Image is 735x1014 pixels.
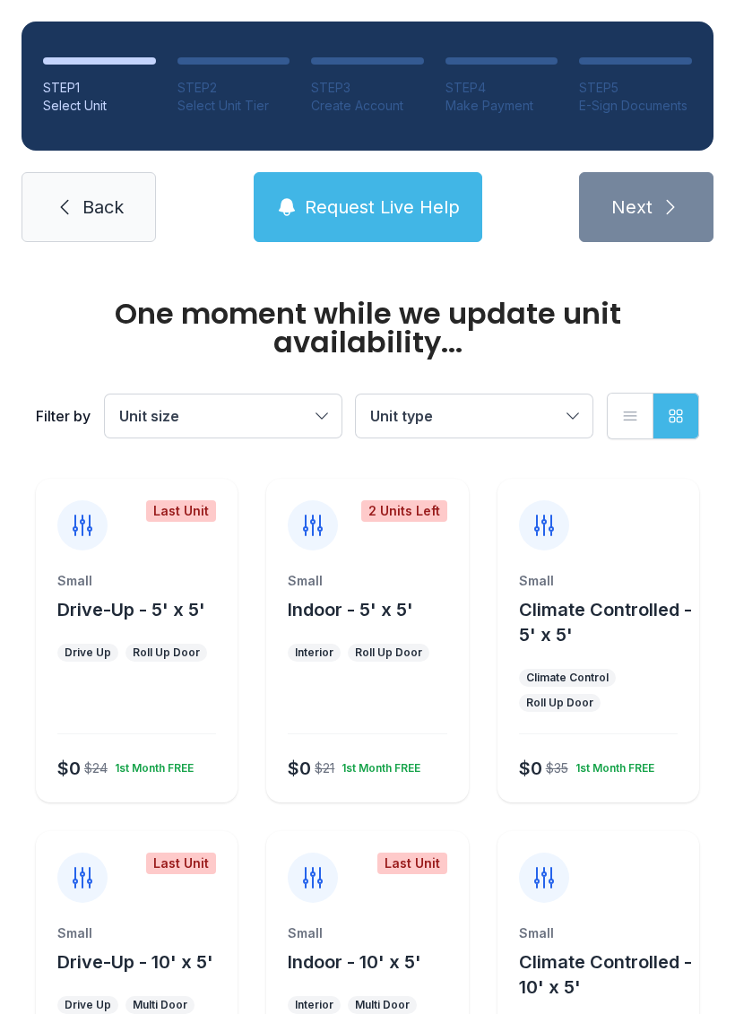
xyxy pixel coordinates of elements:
[526,696,593,710] div: Roll Up Door
[133,998,187,1012] div: Multi Door
[288,949,421,975] button: Indoor - 10' x 5'
[519,756,542,781] div: $0
[84,759,108,777] div: $24
[526,671,609,685] div: Climate Control
[334,754,420,776] div: 1st Month FREE
[361,500,447,522] div: 2 Units Left
[445,97,558,115] div: Make Payment
[65,646,111,660] div: Drive Up
[288,756,311,781] div: $0
[57,924,216,942] div: Small
[611,195,653,220] span: Next
[36,299,699,357] div: One moment while we update unit availability...
[177,79,290,97] div: STEP 2
[36,405,91,427] div: Filter by
[57,951,213,973] span: Drive-Up - 10' x 5'
[57,949,213,975] button: Drive-Up - 10' x 5'
[288,924,446,942] div: Small
[57,756,81,781] div: $0
[288,597,413,622] button: Indoor - 5' x 5'
[146,853,216,874] div: Last Unit
[65,998,111,1012] div: Drive Up
[288,951,421,973] span: Indoor - 10' x 5'
[355,646,422,660] div: Roll Up Door
[105,394,342,438] button: Unit size
[546,759,568,777] div: $35
[177,97,290,115] div: Select Unit Tier
[356,394,592,438] button: Unit type
[288,572,446,590] div: Small
[108,754,194,776] div: 1st Month FREE
[82,195,124,220] span: Back
[355,998,410,1012] div: Multi Door
[295,998,333,1012] div: Interior
[370,407,433,425] span: Unit type
[57,599,205,620] span: Drive-Up - 5' x 5'
[57,597,205,622] button: Drive-Up - 5' x 5'
[519,597,692,647] button: Climate Controlled - 5' x 5'
[315,759,334,777] div: $21
[305,195,460,220] span: Request Live Help
[519,599,692,646] span: Climate Controlled - 5' x 5'
[295,646,333,660] div: Interior
[133,646,200,660] div: Roll Up Door
[519,951,692,998] span: Climate Controlled - 10' x 5'
[377,853,447,874] div: Last Unit
[311,79,424,97] div: STEP 3
[519,572,678,590] div: Small
[43,79,156,97] div: STEP 1
[57,572,216,590] div: Small
[579,97,692,115] div: E-Sign Documents
[445,79,558,97] div: STEP 4
[579,79,692,97] div: STEP 5
[43,97,156,115] div: Select Unit
[288,599,413,620] span: Indoor - 5' x 5'
[568,754,654,776] div: 1st Month FREE
[119,407,179,425] span: Unit size
[519,949,692,1000] button: Climate Controlled - 10' x 5'
[146,500,216,522] div: Last Unit
[311,97,424,115] div: Create Account
[519,924,678,942] div: Small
